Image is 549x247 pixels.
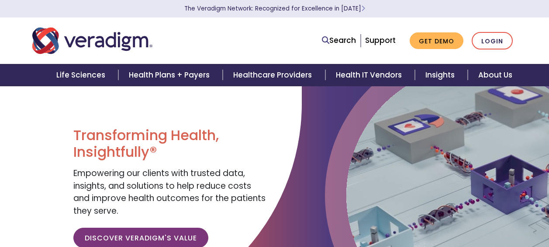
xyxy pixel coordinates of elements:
[32,26,152,55] img: Veradigm logo
[361,4,365,13] span: Learn More
[223,64,325,86] a: Healthcare Providers
[184,4,365,13] a: The Veradigm Network: Recognized for Excellence in [DATE]Learn More
[410,32,463,49] a: Get Demo
[468,64,523,86] a: About Us
[118,64,223,86] a: Health Plans + Payers
[73,127,268,161] h1: Transforming Health, Insightfully®
[365,35,396,46] a: Support
[325,64,415,86] a: Health IT Vendors
[415,64,468,86] a: Insights
[322,35,356,46] a: Search
[73,167,266,217] span: Empowering our clients with trusted data, insights, and solutions to help reduce costs and improv...
[472,32,513,50] a: Login
[46,64,118,86] a: Life Sciences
